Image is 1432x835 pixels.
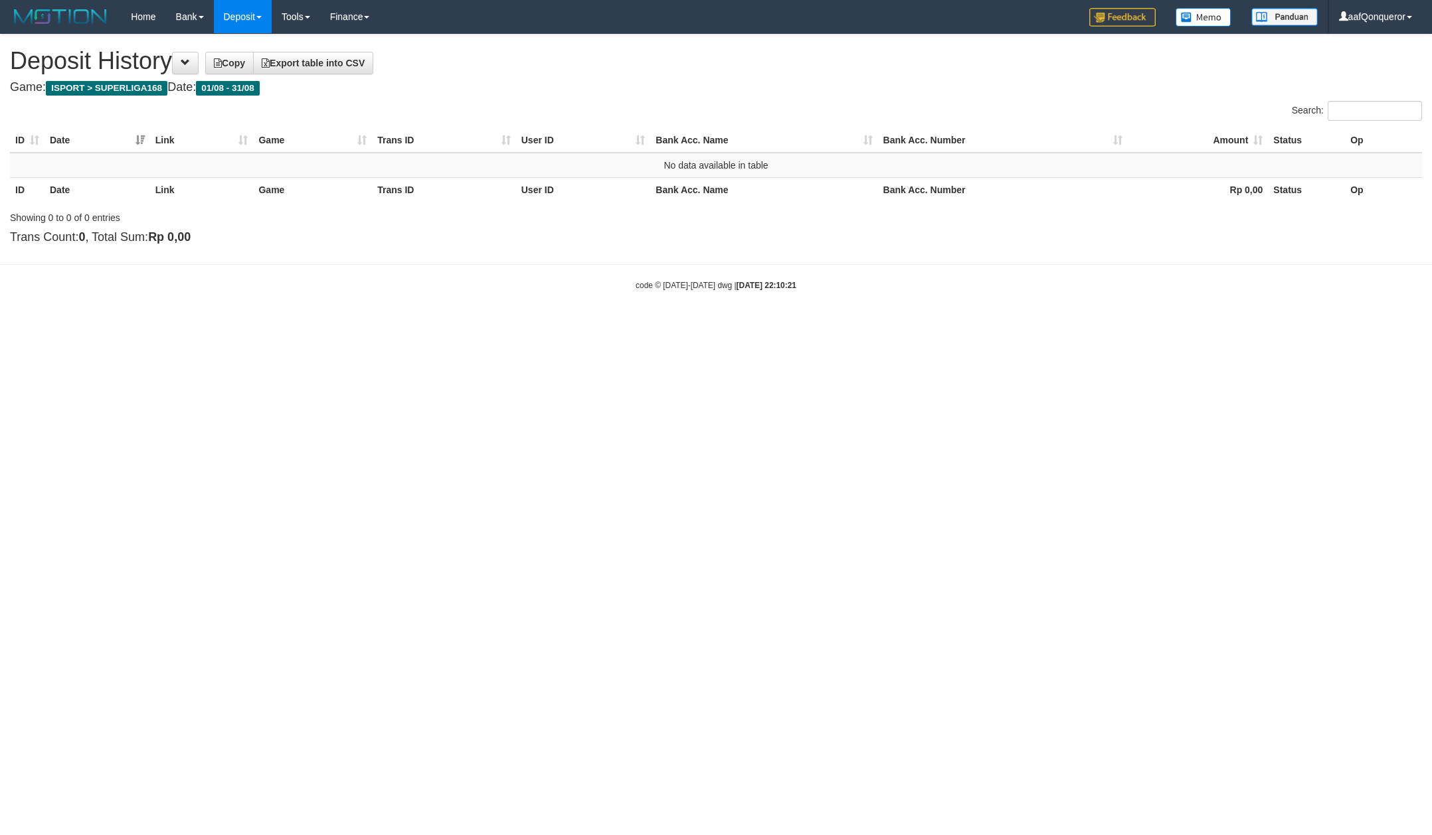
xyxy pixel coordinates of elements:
[148,230,191,244] strong: Rp 0,00
[650,177,877,202] th: Bank Acc. Name
[253,177,372,202] th: Game
[1089,8,1156,27] img: Feedback.jpg
[1128,128,1269,153] th: Amount: activate to sort column ascending
[78,230,85,244] strong: 0
[372,128,516,153] th: Trans ID: activate to sort column ascending
[878,128,1128,153] th: Bank Acc. Number: activate to sort column ascending
[1268,177,1345,202] th: Status
[516,177,651,202] th: User ID
[1230,185,1263,195] strong: Rp 0,00
[10,231,1422,244] h4: Trans Count: , Total Sum:
[46,81,167,96] span: ISPORT > SUPERLIGA168
[878,177,1128,202] th: Bank Acc. Number
[1251,8,1318,26] img: panduan.png
[150,128,254,153] th: Link: activate to sort column ascending
[650,128,877,153] th: Bank Acc. Name: activate to sort column ascending
[737,281,796,290] strong: [DATE] 22:10:21
[10,206,586,224] div: Showing 0 to 0 of 0 entries
[253,52,373,74] a: Export table into CSV
[150,177,254,202] th: Link
[1176,8,1231,27] img: Button%20Memo.svg
[1345,128,1422,153] th: Op
[1345,177,1422,202] th: Op
[1268,128,1345,153] th: Status
[196,81,260,96] span: 01/08 - 31/08
[1328,101,1422,121] input: Search:
[45,177,150,202] th: Date
[372,177,516,202] th: Trans ID
[262,58,365,68] span: Export table into CSV
[636,281,796,290] small: code © [DATE]-[DATE] dwg |
[205,52,254,74] a: Copy
[10,81,1422,94] h4: Game: Date:
[214,58,245,68] span: Copy
[10,177,45,202] th: ID
[10,153,1422,178] td: No data available in table
[10,48,1422,74] h1: Deposit History
[10,7,111,27] img: MOTION_logo.png
[516,128,651,153] th: User ID: activate to sort column ascending
[10,128,45,153] th: ID: activate to sort column ascending
[253,128,372,153] th: Game: activate to sort column ascending
[45,128,150,153] th: Date: activate to sort column ascending
[1292,101,1422,121] label: Search:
